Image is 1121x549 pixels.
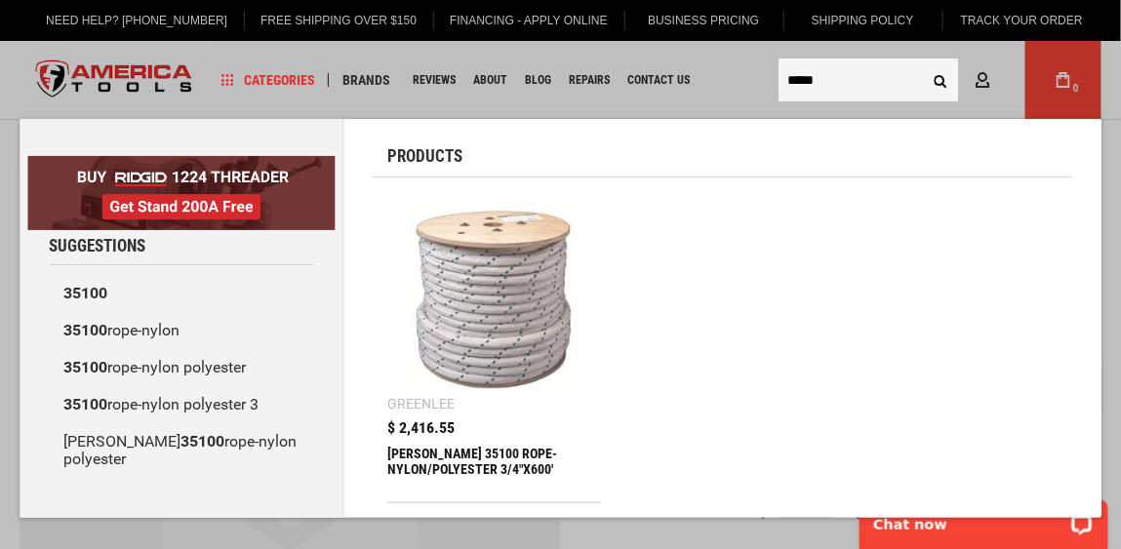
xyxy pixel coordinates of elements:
[922,61,959,98] button: Search
[388,192,602,502] a: GREENLEE 35100 ROPE-NYLON/POLYESTER 3/4 Greenlee $ 2,416.55 [PERSON_NAME] 35100 ROPE-NYLON/POLYES...
[63,358,107,376] b: 35100
[49,349,314,386] a: 35100rope-nylon polyester
[49,238,145,255] span: Suggestions
[334,67,399,94] a: Brands
[388,148,463,165] span: Products
[49,275,314,312] a: 35100
[847,488,1121,549] iframe: LiveChat chat widget
[221,73,315,87] span: Categories
[398,202,592,396] img: GREENLEE 35100 ROPE-NYLON/POLYESTER 3/4
[49,312,314,349] a: 35100rope-nylon
[180,432,224,451] b: 35100
[63,321,107,339] b: 35100
[388,420,456,436] span: $ 2,416.55
[63,284,107,302] b: 35100
[49,386,314,423] a: 35100rope-nylon polyester 3
[213,67,324,94] a: Categories
[49,423,314,478] a: [PERSON_NAME]35100rope-nylon polyester
[388,446,602,492] div: GREENLEE 35100 ROPE-NYLON/POLYESTER 3/4
[27,156,336,171] a: BOGO: Buy RIDGID® 1224 Threader, Get Stand 200A Free!
[342,73,390,87] span: Brands
[388,397,456,411] div: Greenlee
[27,156,336,230] img: BOGO: Buy RIDGID® 1224 Threader, Get Stand 200A Free!
[63,395,107,413] b: 35100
